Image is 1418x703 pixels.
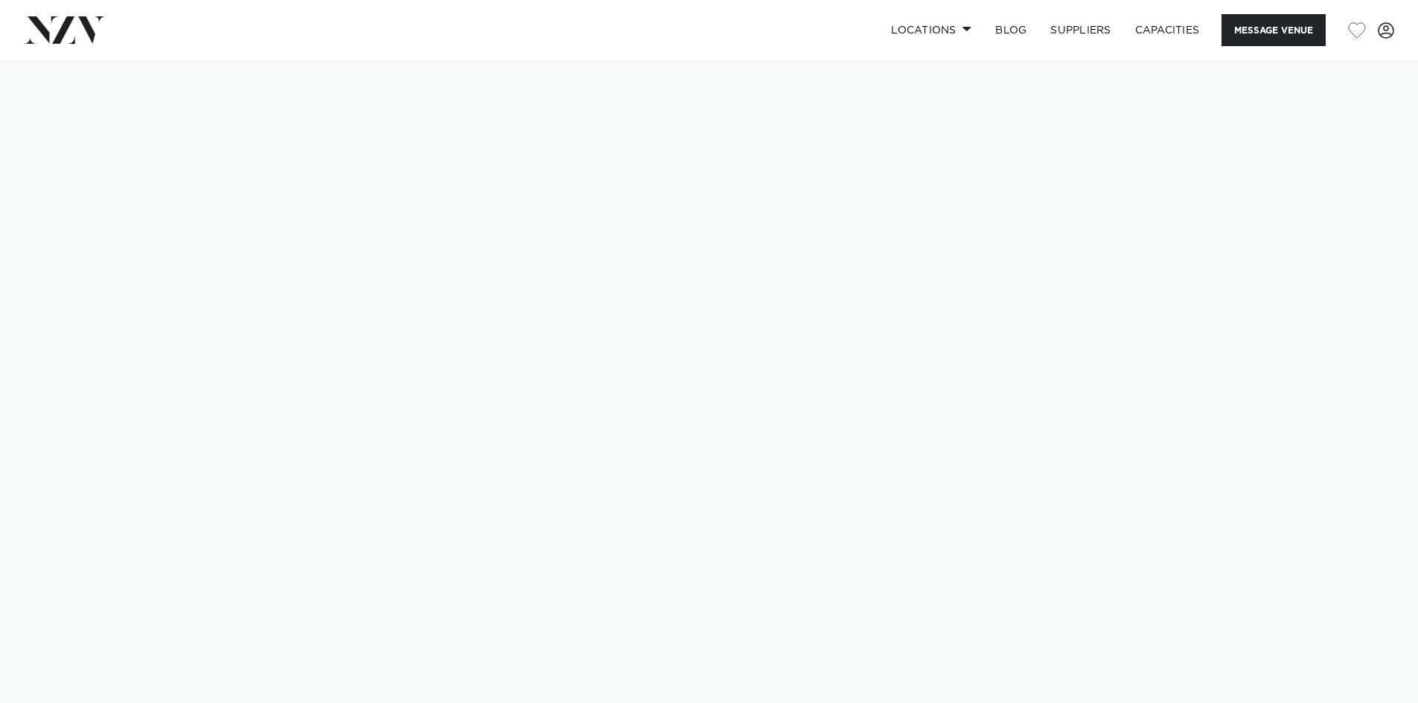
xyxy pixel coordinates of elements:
a: SUPPLIERS [1038,14,1122,46]
a: Capacities [1123,14,1212,46]
button: Message Venue [1221,14,1326,46]
a: Locations [879,14,983,46]
img: nzv-logo.png [24,16,105,43]
a: BLOG [983,14,1038,46]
